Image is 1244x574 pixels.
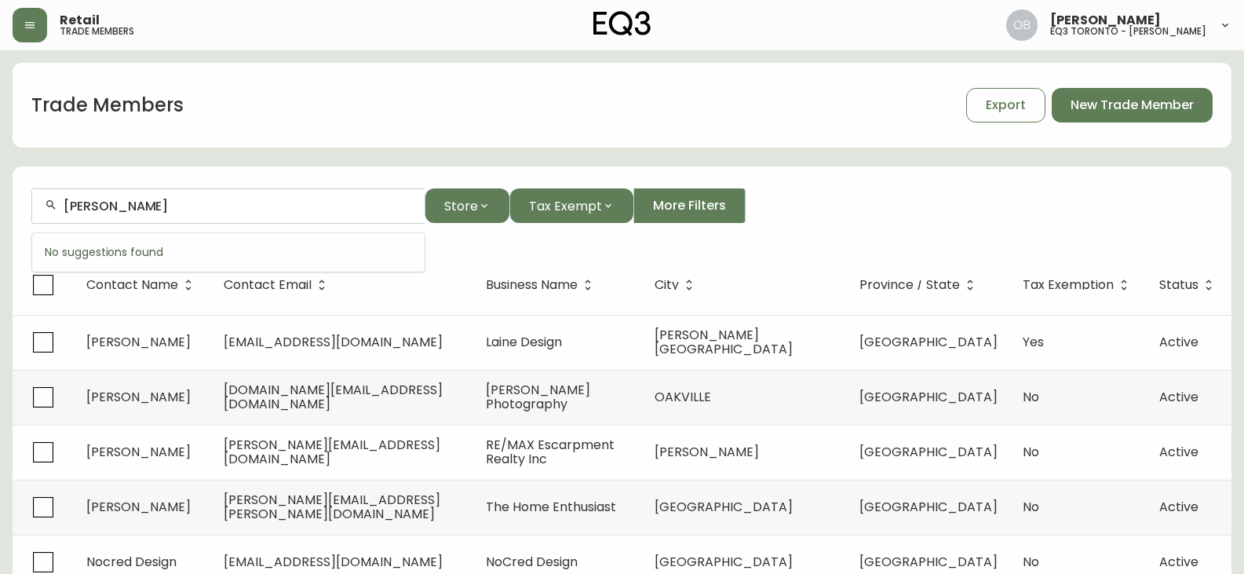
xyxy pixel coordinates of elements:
[859,333,998,351] span: [GEOGRAPHIC_DATA]
[224,280,312,290] span: Contact Email
[655,443,759,461] span: [PERSON_NAME]
[859,553,998,571] span: [GEOGRAPHIC_DATA]
[1023,498,1039,516] span: No
[86,443,191,461] span: [PERSON_NAME]
[425,188,509,223] button: Store
[486,498,616,516] span: The Home Enthusiast
[655,553,793,571] span: [GEOGRAPHIC_DATA]
[486,280,578,290] span: Business Name
[486,333,562,351] span: Laine Design
[86,498,191,516] span: [PERSON_NAME]
[593,11,651,36] img: logo
[224,553,443,571] span: [EMAIL_ADDRESS][DOMAIN_NAME]
[1023,333,1044,351] span: Yes
[1159,553,1198,571] span: Active
[1052,88,1213,122] button: New Trade Member
[1071,97,1194,114] span: New Trade Member
[633,188,746,223] button: More Filters
[224,381,443,413] span: [DOMAIN_NAME][EMAIL_ADDRESS][DOMAIN_NAME]
[653,197,726,214] span: More Filters
[486,278,598,292] span: Business Name
[31,92,184,119] h1: Trade Members
[509,188,633,223] button: Tax Exempt
[1159,278,1219,292] span: Status
[486,436,615,468] span: RE/MAX Escarpment Realty Inc
[655,280,679,290] span: City
[655,326,793,358] span: [PERSON_NAME][GEOGRAPHIC_DATA]
[64,199,412,214] input: Search
[32,233,425,272] div: No suggestions found
[859,278,980,292] span: Province / State
[655,278,699,292] span: City
[86,333,191,351] span: [PERSON_NAME]
[486,553,578,571] span: NoCred Design
[859,388,998,406] span: [GEOGRAPHIC_DATA]
[1159,388,1198,406] span: Active
[60,14,100,27] span: Retail
[1023,553,1039,571] span: No
[86,388,191,406] span: [PERSON_NAME]
[1159,333,1198,351] span: Active
[1050,27,1206,36] h5: eq3 toronto - [PERSON_NAME]
[859,443,998,461] span: [GEOGRAPHIC_DATA]
[86,280,178,290] span: Contact Name
[86,278,199,292] span: Contact Name
[1159,443,1198,461] span: Active
[859,280,960,290] span: Province / State
[224,333,443,351] span: [EMAIL_ADDRESS][DOMAIN_NAME]
[986,97,1026,114] span: Export
[486,381,590,413] span: [PERSON_NAME] Photography
[655,388,711,406] span: OAKVILLE
[1023,280,1114,290] span: Tax Exemption
[224,278,332,292] span: Contact Email
[1023,388,1039,406] span: No
[529,196,602,216] span: Tax Exempt
[1159,498,1198,516] span: Active
[1006,9,1038,41] img: 8e0065c524da89c5c924d5ed86cfe468
[60,27,134,36] h5: trade members
[444,196,478,216] span: Store
[655,498,793,516] span: [GEOGRAPHIC_DATA]
[1159,280,1198,290] span: Status
[966,88,1045,122] button: Export
[86,553,177,571] span: Nocred Design
[224,436,440,468] span: [PERSON_NAME][EMAIL_ADDRESS][DOMAIN_NAME]
[224,491,440,523] span: [PERSON_NAME][EMAIL_ADDRESS][PERSON_NAME][DOMAIN_NAME]
[1023,443,1039,461] span: No
[859,498,998,516] span: [GEOGRAPHIC_DATA]
[1050,14,1161,27] span: [PERSON_NAME]
[1023,278,1134,292] span: Tax Exemption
